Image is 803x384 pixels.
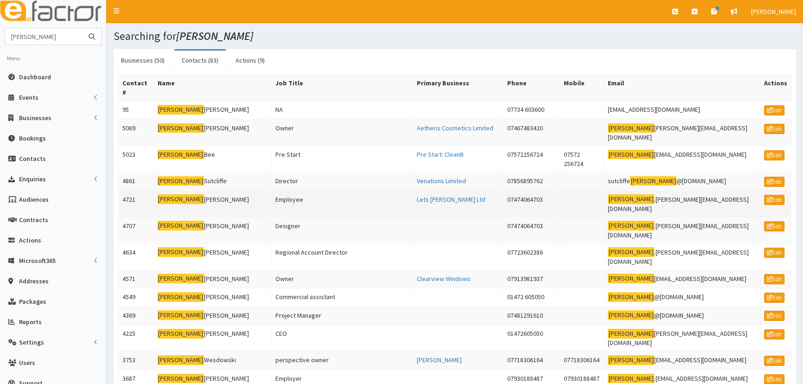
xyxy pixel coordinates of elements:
[271,270,413,288] td: Owner
[503,172,560,191] td: 07856895762
[119,307,154,325] td: 4369
[271,172,413,191] td: Director
[604,270,760,288] td: [EMAIL_ADDRESS][DOMAIN_NAME]
[174,51,226,70] a: Contacts (83)
[503,101,560,120] td: 07734 603600
[19,175,46,183] span: Enquiries
[119,217,154,243] td: 4707
[604,146,760,172] td: [EMAIL_ADDRESS][DOMAIN_NAME]
[19,134,46,142] span: Bookings
[176,29,253,43] i: [PERSON_NAME]
[630,176,676,186] mark: [PERSON_NAME]
[503,146,560,172] td: 07572256724
[560,352,604,370] td: 07718306164
[604,119,760,146] td: [PERSON_NAME][EMAIL_ADDRESS][DOMAIN_NAME]
[604,288,760,307] td: @[DOMAIN_NAME]
[158,247,204,257] mark: [PERSON_NAME]
[19,114,51,122] span: Businesses
[158,176,204,186] mark: [PERSON_NAME]
[19,256,56,265] span: Microsoft365
[19,236,41,244] span: Actions
[153,172,271,191] td: Sutcliffe
[764,105,784,115] a: Edit
[19,358,35,367] span: Users
[503,270,560,288] td: 07913981937
[764,356,784,366] a: Edit
[119,270,154,288] td: 4571
[604,172,760,191] td: sutcliffe @[DOMAIN_NAME]
[560,146,604,172] td: 07572 256724
[764,311,784,321] a: Edit
[503,243,560,270] td: 07723602386
[608,329,654,339] mark: [PERSON_NAME]
[608,374,654,384] mark: [PERSON_NAME]
[19,93,38,102] span: Events
[503,119,560,146] td: 07467483420
[228,51,272,70] a: Actions (9)
[604,75,760,101] th: Email
[153,75,271,101] th: Name
[417,177,466,185] a: Venations Limited
[271,352,413,370] td: perspective owner
[503,352,560,370] td: 07718306164
[19,154,46,163] span: Contacts
[153,288,271,307] td: [PERSON_NAME]
[153,191,271,217] td: [PERSON_NAME]
[5,28,83,45] input: Search...
[417,195,485,204] a: Lets [PERSON_NAME] Ltd
[560,75,604,101] th: Mobile
[119,75,154,101] th: Contact #
[153,119,271,146] td: [PERSON_NAME]
[604,307,760,325] td: @[DOMAIN_NAME]
[764,195,784,205] a: Edit
[608,274,654,283] mark: [PERSON_NAME]
[19,195,49,204] span: Audiences
[604,243,760,270] td: .[PERSON_NAME][EMAIL_ADDRESS][DOMAIN_NAME]
[417,275,471,283] a: Clearview Windows
[413,75,503,101] th: Primary Business
[153,217,271,243] td: [PERSON_NAME]
[608,194,654,204] mark: [PERSON_NAME]
[119,119,154,146] td: 5069
[604,191,760,217] td: .[PERSON_NAME][EMAIL_ADDRESS][DOMAIN_NAME]
[271,101,413,120] td: NA
[158,123,204,133] mark: [PERSON_NAME]
[764,293,784,303] a: Edit
[604,217,760,243] td: .[PERSON_NAME][EMAIL_ADDRESS][DOMAIN_NAME]
[271,146,413,172] td: Pre Start
[608,247,654,257] mark: [PERSON_NAME]
[119,101,154,120] td: 95
[158,329,204,339] mark: [PERSON_NAME]
[503,217,560,243] td: 07474064703
[608,123,654,133] mark: [PERSON_NAME]
[271,243,413,270] td: Regional Account Director
[764,124,784,134] a: Edit
[153,146,271,172] td: Bee
[19,297,46,306] span: Packages
[604,352,760,370] td: [EMAIL_ADDRESS][DOMAIN_NAME]
[114,30,796,42] h1: Searching for
[119,146,154,172] td: 5023
[764,248,784,258] a: Edit
[764,221,784,231] a: Edit
[119,243,154,270] td: 4634
[119,288,154,307] td: 4549
[158,221,204,230] mark: [PERSON_NAME]
[153,325,271,352] td: [PERSON_NAME]
[271,119,413,146] td: Owner
[271,288,413,307] td: Commercial assistant
[417,150,464,159] a: Pre Start: CleanB
[158,374,204,384] mark: [PERSON_NAME]
[19,277,49,285] span: Addresses
[153,352,271,370] td: Wesdowski
[608,150,654,160] mark: [PERSON_NAME]
[604,101,760,120] td: [EMAIL_ADDRESS][DOMAIN_NAME]
[760,75,791,101] th: Actions
[608,355,654,365] mark: [PERSON_NAME]
[158,105,204,115] mark: [PERSON_NAME]
[19,73,51,81] span: Dashboard
[271,191,413,217] td: Employee
[19,338,44,346] span: Settings
[764,274,784,284] a: Edit
[114,51,172,70] a: Businesses (50)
